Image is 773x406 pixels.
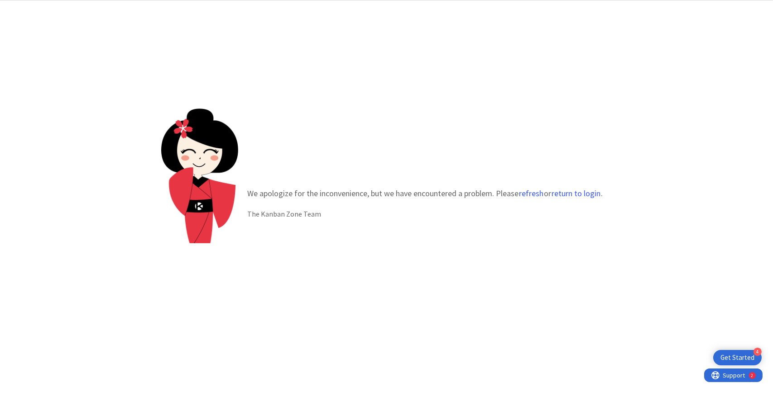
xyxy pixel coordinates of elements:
[247,208,603,219] div: The Kanban Zone Team
[720,353,754,362] div: Get Started
[47,4,49,11] div: 2
[713,350,762,365] div: Open Get Started checklist, remaining modules: 4
[247,187,603,199] p: We apologize for the inconvenience, but we have encountered a problem. Please or .
[754,348,762,356] div: 4
[519,189,544,198] button: refresh
[19,1,41,12] span: Support
[551,189,601,198] button: return to login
